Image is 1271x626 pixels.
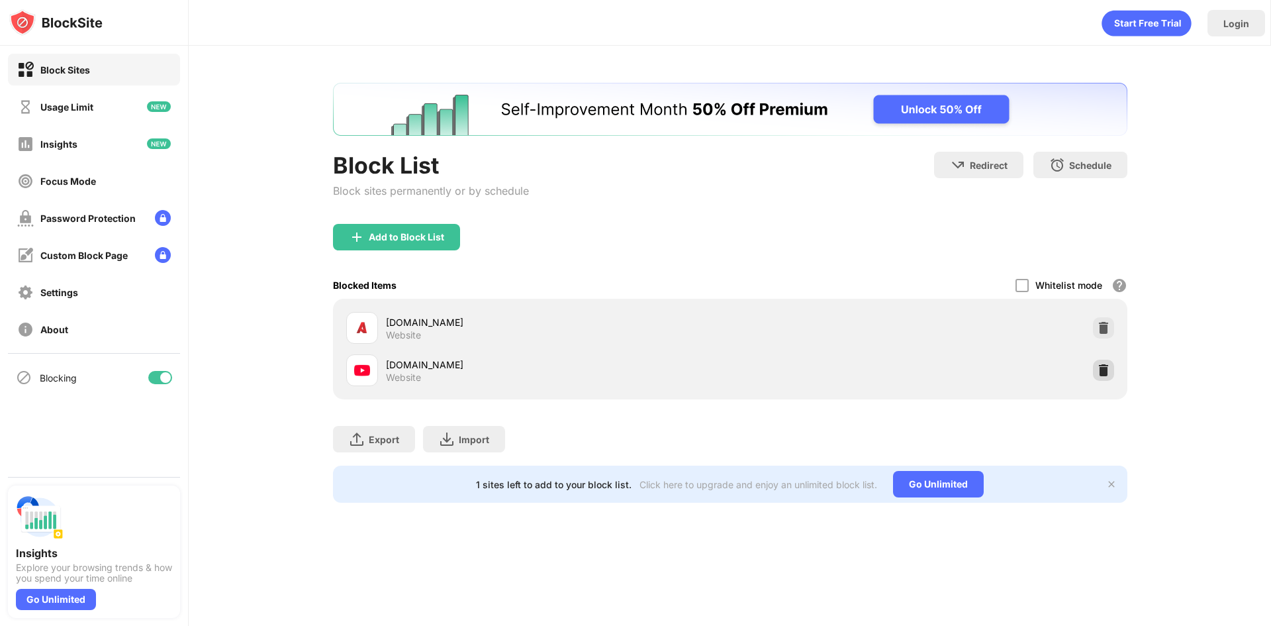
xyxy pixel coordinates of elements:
[333,152,529,179] div: Block List
[386,315,730,329] div: [DOMAIN_NAME]
[16,562,172,584] div: Explore your browsing trends & how you spend your time online
[1035,280,1102,291] div: Whitelist mode
[459,434,489,445] div: Import
[40,101,93,113] div: Usage Limit
[333,280,397,291] div: Blocked Items
[40,250,128,261] div: Custom Block Page
[17,136,34,152] img: insights-off.svg
[1106,479,1117,490] img: x-button.svg
[16,589,96,610] div: Go Unlimited
[16,494,64,541] img: push-insights.svg
[476,479,632,490] div: 1 sites left to add to your block list.
[40,324,68,335] div: About
[40,213,136,224] div: Password Protection
[16,547,172,560] div: Insights
[386,358,730,372] div: [DOMAIN_NAME]
[17,62,34,78] img: block-on.svg
[16,370,32,386] img: blocking-icon.svg
[40,176,96,187] div: Focus Mode
[17,247,34,264] img: customize-block-page-off.svg
[17,321,34,338] img: about-off.svg
[333,184,529,197] div: Block sites permanently or by schedule
[386,372,421,384] div: Website
[40,64,90,76] div: Block Sites
[333,83,1127,136] iframe: Banner
[17,284,34,301] img: settings-off.svg
[40,287,78,298] div: Settings
[369,232,444,242] div: Add to Block List
[354,362,370,378] img: favicons
[369,434,399,445] div: Export
[9,9,103,36] img: logo-blocksite.svg
[1223,18,1249,29] div: Login
[354,320,370,336] img: favicons
[147,138,171,149] img: new-icon.svg
[639,479,877,490] div: Click here to upgrade and enjoy an unlimited block list.
[17,99,34,115] img: time-usage-off.svg
[147,101,171,112] img: new-icon.svg
[155,247,171,263] img: lock-menu.svg
[40,372,77,384] div: Blocking
[386,329,421,341] div: Website
[1102,10,1192,36] div: animation
[17,173,34,189] img: focus-off.svg
[970,160,1008,171] div: Redirect
[155,210,171,226] img: lock-menu.svg
[893,471,984,497] div: Go Unlimited
[1069,160,1111,171] div: Schedule
[40,138,77,150] div: Insights
[17,210,34,227] img: password-protection-off.svg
